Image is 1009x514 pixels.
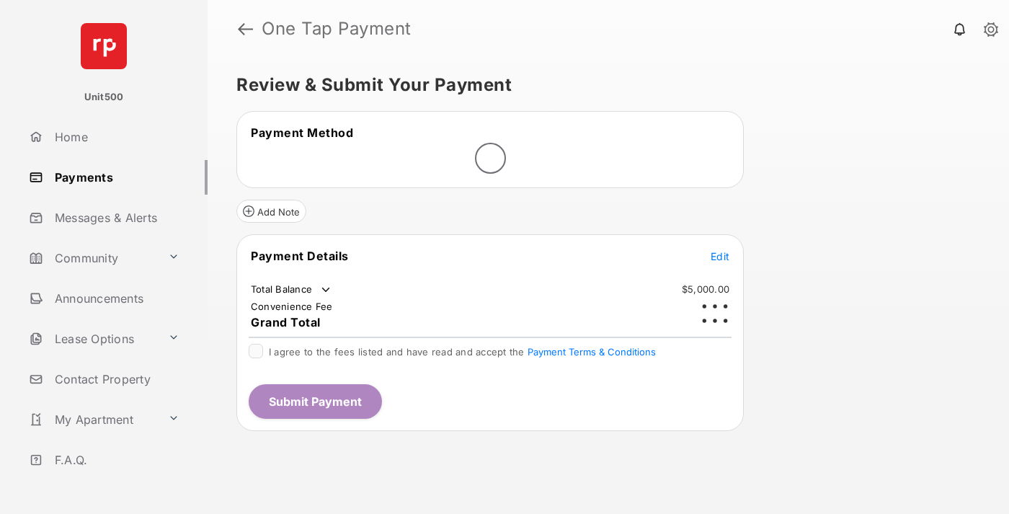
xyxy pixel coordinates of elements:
[528,346,656,358] button: I agree to the fees listed and have read and accept the
[711,249,729,263] button: Edit
[23,281,208,316] a: Announcements
[236,76,969,94] h5: Review & Submit Your Payment
[23,200,208,235] a: Messages & Alerts
[236,200,306,223] button: Add Note
[84,90,124,105] p: Unit500
[251,125,353,140] span: Payment Method
[251,315,321,329] span: Grand Total
[269,346,656,358] span: I agree to the fees listed and have read and accept the
[262,20,412,37] strong: One Tap Payment
[711,250,729,262] span: Edit
[23,160,208,195] a: Payments
[681,283,730,296] td: $5,000.00
[23,402,162,437] a: My Apartment
[81,23,127,69] img: svg+xml;base64,PHN2ZyB4bWxucz0iaHR0cDovL3d3dy53My5vcmcvMjAwMC9zdmciIHdpZHRoPSI2NCIgaGVpZ2h0PSI2NC...
[23,322,162,356] a: Lease Options
[23,120,208,154] a: Home
[23,241,162,275] a: Community
[250,300,334,313] td: Convenience Fee
[249,384,382,419] button: Submit Payment
[250,283,333,297] td: Total Balance
[23,362,208,396] a: Contact Property
[251,249,349,263] span: Payment Details
[23,443,208,477] a: F.A.Q.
